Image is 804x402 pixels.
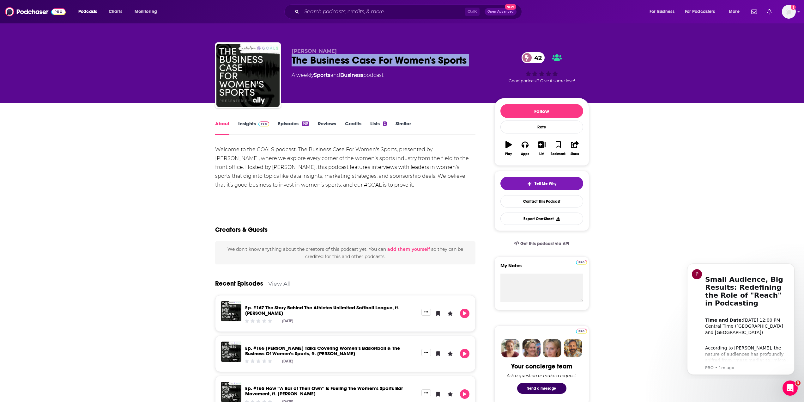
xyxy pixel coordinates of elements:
div: Ask a question or make a request. [507,373,577,378]
a: Ep. #165 How “A Bar of Their Own” is Fueling The Women’s Sports Bar Movement, ft. Jillian Hiscock [245,385,403,397]
a: Contact This Podcast [500,195,583,207]
a: Credits [345,121,361,135]
span: More [729,7,740,16]
a: Show notifications dropdown [749,6,759,17]
span: Good podcast? Give it some love! [509,78,575,83]
label: My Notes [500,263,583,274]
a: Charts [105,7,126,17]
button: open menu [645,7,682,17]
span: and [330,72,340,78]
img: Podchaser - Follow, Share and Rate Podcasts [5,6,66,18]
a: Lists2 [370,121,387,135]
button: Play [460,309,469,318]
span: Podcasts [78,7,97,16]
a: Reviews [318,121,336,135]
a: Ep. #166 Jordan Robinson Talks Covering Women’s Basketball & The Business Of Women’s Sports, ft. ... [245,345,400,356]
input: Search podcasts, credits, & more... [302,7,465,17]
button: Play [500,137,517,160]
span: Charts [109,7,122,16]
a: About [215,121,229,135]
div: Your concierge team [511,362,572,370]
a: Pro website [576,328,587,334]
img: Barbara Profile [522,339,541,357]
span: Ctrl K [465,8,480,16]
a: Business [340,72,363,78]
button: add them yourself [387,247,430,252]
button: open menu [130,7,165,17]
img: Jon Profile [564,339,582,357]
img: Sydney Profile [501,339,520,357]
a: Pro website [576,259,587,265]
button: Show More Button [421,309,431,316]
button: Leave a Rating [445,309,455,318]
span: Monitoring [135,7,157,16]
div: A weekly podcast [292,71,384,79]
span: Logged in as JFarrellPR [782,5,796,19]
button: Leave a Rating [445,349,455,358]
span: 3 [795,380,801,386]
div: [DATE] [282,319,293,323]
a: Recent Episodes [215,280,263,288]
img: Podchaser Pro [576,260,587,265]
button: Play [460,389,469,399]
img: User Profile [782,5,796,19]
a: Get this podcast via API [509,236,575,251]
div: List [539,152,544,156]
img: Jules Profile [543,339,561,357]
div: Bookmark [551,152,565,156]
div: Community Rating: 0 out of 5 [244,319,273,323]
a: View All [268,280,291,287]
button: Play [460,349,469,358]
div: [DATE] [282,359,293,363]
div: 169 [302,121,309,126]
div: Play [505,152,512,156]
a: Ep. #167 The Story Behind The Athletes Unlimited Softball League, ft. Allie Kleva [245,305,399,316]
button: Share [566,137,583,160]
button: Export One-Sheet [500,213,583,225]
button: Open AdvancedNew [485,8,517,15]
img: tell me why sparkle [527,181,532,186]
iframe: Intercom notifications message [678,258,804,379]
h2: Creators & Guests [215,226,268,234]
img: The Business Case For Women's Sports [216,44,280,107]
div: Search podcasts, credits, & more... [290,4,528,19]
button: Send a message [517,383,566,394]
button: Bookmark Episode [433,309,443,318]
span: [PERSON_NAME] [292,48,337,54]
div: 2 [383,121,387,126]
img: Ep. #167 The Story Behind The Athletes Unlimited Softball League, ft. Allie Kleva [221,301,241,321]
span: New [505,4,516,10]
div: Share [571,152,579,156]
button: List [533,137,550,160]
button: Follow [500,104,583,118]
div: Rate [500,121,583,133]
button: Show profile menu [782,5,796,19]
button: Show More Button [421,349,431,356]
div: Community Rating: 0 out of 5 [244,359,273,364]
button: Bookmark Episode [433,389,443,399]
button: open menu [681,7,724,17]
span: We don't know anything about the creators of this podcast yet . You can so they can be credited f... [227,246,463,259]
img: Podchaser Pro [258,121,269,127]
button: open menu [724,7,747,17]
span: For Podcasters [685,7,715,16]
iframe: Intercom live chat [783,380,798,396]
button: open menu [74,7,105,17]
img: Ep. #165 How “A Bar of Their Own” is Fueling The Women’s Sports Bar Movement, ft. Jillian Hiscock [221,382,241,402]
a: InsightsPodchaser Pro [238,121,269,135]
a: Similar [396,121,411,135]
img: Podchaser Pro [576,329,587,334]
img: Ep. #166 Jordan Robinson Talks Covering Women’s Basketball & The Business Of Women’s Sports, ft. ... [221,342,241,362]
button: Show More Button [421,389,431,396]
button: Leave a Rating [445,389,455,399]
button: tell me why sparkleTell Me Why [500,177,583,190]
